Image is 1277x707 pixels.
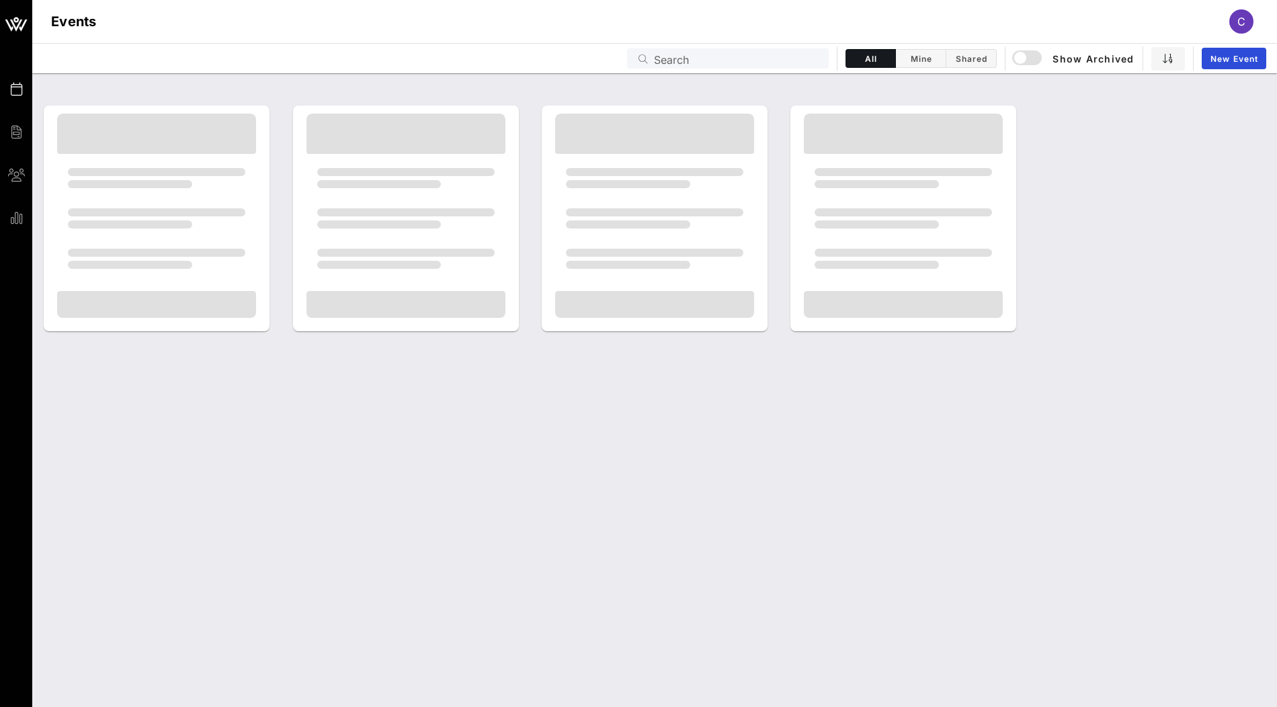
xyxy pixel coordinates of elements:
a: New Event [1202,48,1266,69]
span: Shared [954,54,988,64]
button: Shared [946,49,997,68]
h1: Events [51,11,97,32]
button: Show Archived [1014,46,1135,71]
span: Show Archived [1014,50,1134,67]
button: All [846,49,896,68]
div: C [1229,9,1253,34]
button: Mine [896,49,946,68]
span: New Event [1210,54,1258,64]
span: C [1237,15,1245,28]
span: All [854,54,887,64]
span: Mine [904,54,938,64]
